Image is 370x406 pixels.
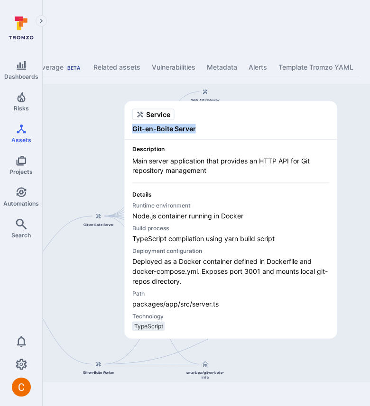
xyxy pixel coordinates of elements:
span: Description [132,145,330,153]
p: packages/app/src/server.ts [132,299,330,309]
span: Search [11,232,31,239]
span: Projects [9,168,33,175]
span: Assets [11,136,31,144]
span: smartbear/git-en-boite-infra [186,370,224,380]
span: Dashboards [4,73,38,80]
span: Build process [132,225,330,232]
span: Deployment configuration [132,247,330,254]
span: Service [146,110,170,119]
span: Risks [14,105,29,112]
a: Alerts [243,59,273,76]
button: Expand navigation menu [36,15,47,27]
span: Git-en-Boite Server [83,222,113,227]
span: Main server application that provides an HTTP API for Git repository management [132,156,330,175]
a: Related assets [88,59,146,76]
span: Git-en-Boite Worker [83,370,114,375]
span: Technology [132,313,330,320]
p: Node.js container running in Docker [132,211,330,221]
span: Git-en-Boite Server [132,124,330,134]
p: TypeScript compilation using yarn build script [132,234,330,244]
img: ACg8ocJuq_DPPTkXyD9OlTnVLvDrpObecjcADscmEHLMiTyEnTELew=s96-c [12,378,31,397]
span: Automations [3,200,39,207]
span: Web API Gateway [191,98,220,103]
div: Scan coverage [17,63,82,72]
div: Beta [65,64,82,72]
i: Expand navigation menu [38,17,45,25]
a: Metadata [201,59,243,76]
span: Details [132,191,330,198]
span: TypeScript [134,323,163,330]
a: Template Tromzo YAML [273,59,359,76]
div: Camilo Rivera [12,378,31,397]
a: Vulnerabilities [146,59,201,76]
span: Runtime environment [132,202,330,209]
span: Path [132,290,330,297]
p: Deployed as a Docker container defined in Dockerfile and docker-compose.yml. Exposes port 3001 an... [132,256,330,286]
